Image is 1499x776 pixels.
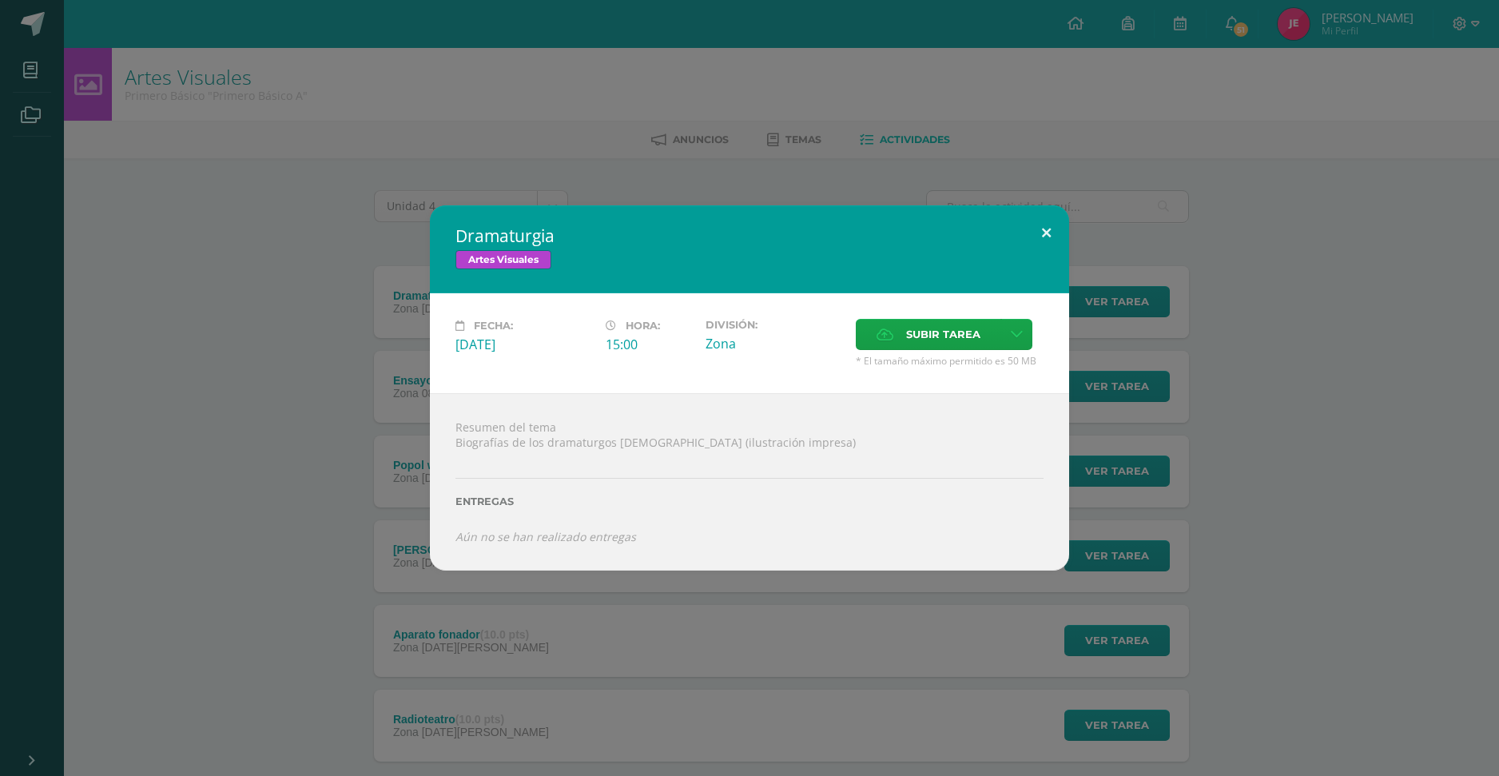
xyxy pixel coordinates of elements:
[856,354,1044,368] span: * El tamaño máximo permitido es 50 MB
[1024,205,1069,260] button: Close (Esc)
[474,320,513,332] span: Fecha:
[455,495,1044,507] label: Entregas
[455,336,593,353] div: [DATE]
[706,335,843,352] div: Zona
[455,250,551,269] span: Artes Visuales
[626,320,660,332] span: Hora:
[906,320,980,349] span: Subir tarea
[455,225,1044,247] h2: Dramaturgia
[606,336,693,353] div: 15:00
[430,393,1069,570] div: Resumen del tema Biografías de los dramaturgos [DEMOGRAPHIC_DATA] (ilustración impresa)
[455,529,636,544] i: Aún no se han realizado entregas
[706,319,843,331] label: División:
